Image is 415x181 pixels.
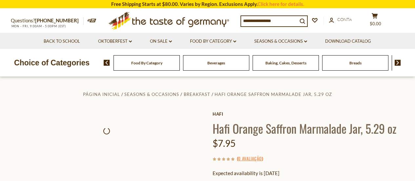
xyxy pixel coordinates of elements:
p: Expected availability is [DATE] [213,169,405,177]
a: Seasons & Occasions [254,38,307,45]
span: Conta [337,17,352,22]
span: MON - FRI, 9:00AM - 5:00PM (EST) [11,24,67,28]
a: On Sale [150,38,172,45]
button: $0.00 [365,13,385,29]
img: previous arrow [104,60,110,66]
a: Back to School [44,38,80,45]
a: Oktoberfest [98,38,132,45]
span: $0.00 [370,21,381,26]
h1: Hafi Orange Saffron Marmalade Jar, 5.29 oz [213,121,405,136]
img: next arrow [395,60,401,66]
a: Click here for details. [258,1,304,7]
a: Breakfast [184,92,210,97]
span: $7.95 [213,138,236,149]
p: Questions? [11,16,84,25]
a: Baking, Cakes, Desserts [265,60,306,65]
a: Download Catalog [325,38,371,45]
a: Hafi [213,111,405,117]
a: 0 avaliação [238,155,262,162]
a: [PHONE_NUMBER] [35,17,79,23]
a: Hafi Orange Saffron Marmalade Jar, 5.29 oz [215,92,332,97]
a: Beverages [207,60,225,65]
a: Food By Category [190,38,236,45]
a: Conta [329,16,352,23]
a: Breads [349,60,362,65]
a: Página inicial [83,92,120,97]
span: ( ) [237,155,263,162]
a: Seasons & Occasions [124,92,179,97]
a: Food By Category [131,60,162,65]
